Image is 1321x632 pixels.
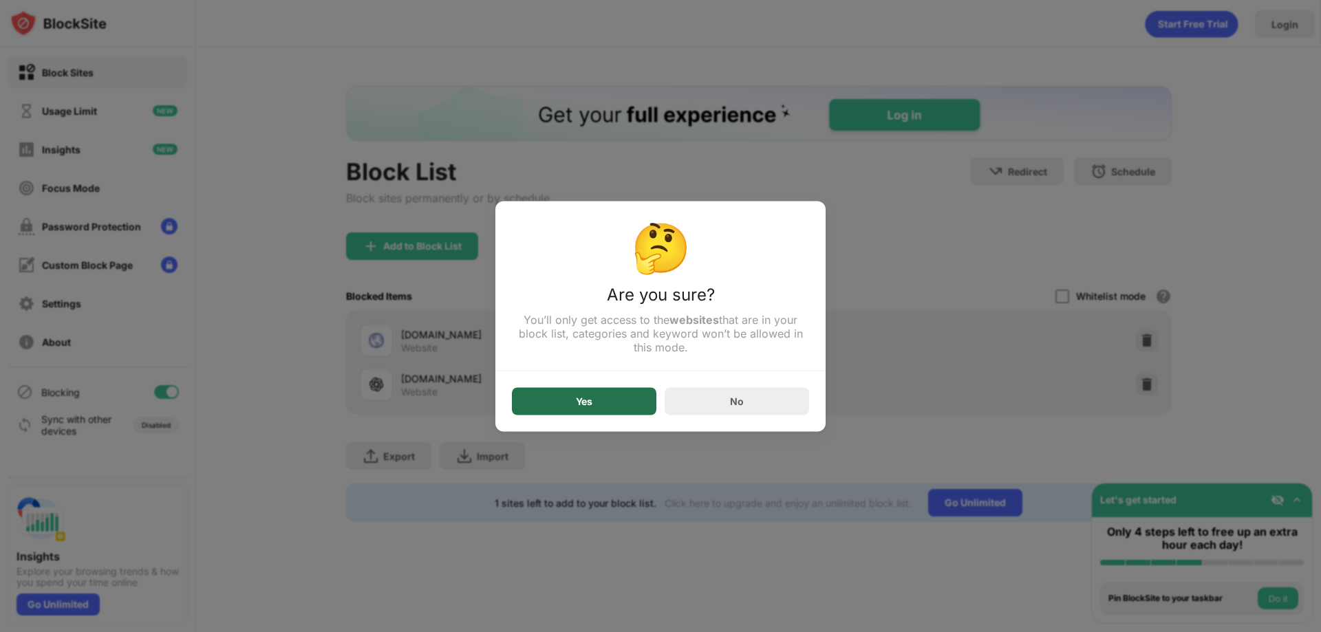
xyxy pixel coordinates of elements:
div: You’ll only get access to the that are in your block list, categories and keyword won’t be allowe... [512,312,809,353]
div: Yes [576,395,592,406]
div: Are you sure? [512,284,809,312]
div: No [730,395,744,407]
div: 🤔 [512,217,809,276]
strong: websites [669,312,719,326]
